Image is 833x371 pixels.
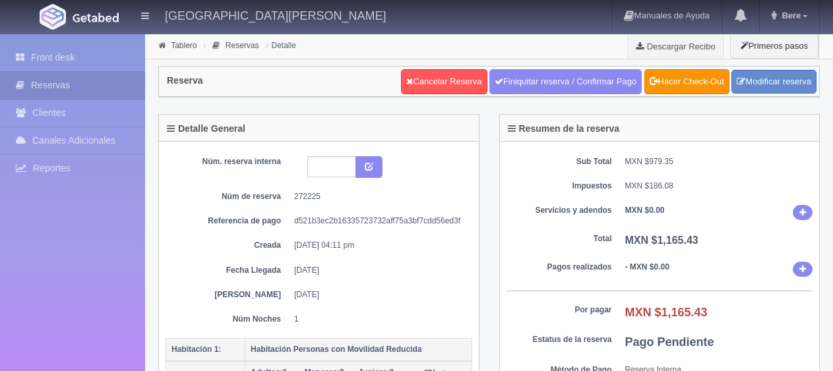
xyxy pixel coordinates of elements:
[625,181,813,192] dd: MXN $186.08
[175,289,281,300] dt: [PERSON_NAME]
[507,304,612,316] dt: Por pagar
[625,262,669,271] b: - MXN $0.00
[507,262,612,273] dt: Pagos realizados
[778,11,801,20] span: Bere
[294,314,462,325] dd: 1
[507,334,612,345] dt: Estatus de la reserva
[294,191,462,202] dd: 272225
[175,314,281,325] dt: Núm Noches
[625,235,698,246] b: MXN $1,165.43
[625,206,665,215] b: MXN $0.00
[507,205,612,216] dt: Servicios y adendos
[167,76,203,86] h4: Reserva
[625,156,813,167] dd: MXN $979.35
[731,70,817,94] a: Modificar reserva
[644,69,729,94] a: Hacer Check-Out
[171,345,221,354] b: Habitación 1:
[629,33,723,59] a: Descargar Recibo
[262,39,299,51] li: Detalle
[401,69,487,94] a: Cancelar Reserva
[625,335,714,349] b: Pago Pendiente
[226,41,259,50] a: Reservas
[175,191,281,202] dt: Núm de reserva
[294,215,462,227] dd: d521b3ec2b16335723732aff75a3bf7cdd56ed3f
[489,69,642,94] a: Finiquitar reserva / Confirmar Pago
[175,265,281,276] dt: Fecha Llegada
[73,13,119,22] img: Getabed
[175,240,281,251] dt: Creada
[294,240,462,251] dd: [DATE] 04:11 pm
[507,233,612,244] dt: Total
[171,41,197,50] a: Tablero
[175,215,281,227] dt: Referencia de pago
[175,156,281,167] dt: Núm. reserva interna
[294,265,462,276] dd: [DATE]
[625,306,708,319] b: MXN $1,165.43
[730,33,818,59] button: Primeros pasos
[507,156,612,167] dt: Sub Total
[245,338,472,361] th: Habitación Personas con Movilidad Reducida
[507,181,612,192] dt: Impuestos
[165,7,386,23] h4: [GEOGRAPHIC_DATA][PERSON_NAME]
[294,289,462,300] dd: [DATE]
[40,4,66,30] img: Getabed
[167,124,245,134] h4: Detalle General
[508,124,620,134] h4: Resumen de la reserva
